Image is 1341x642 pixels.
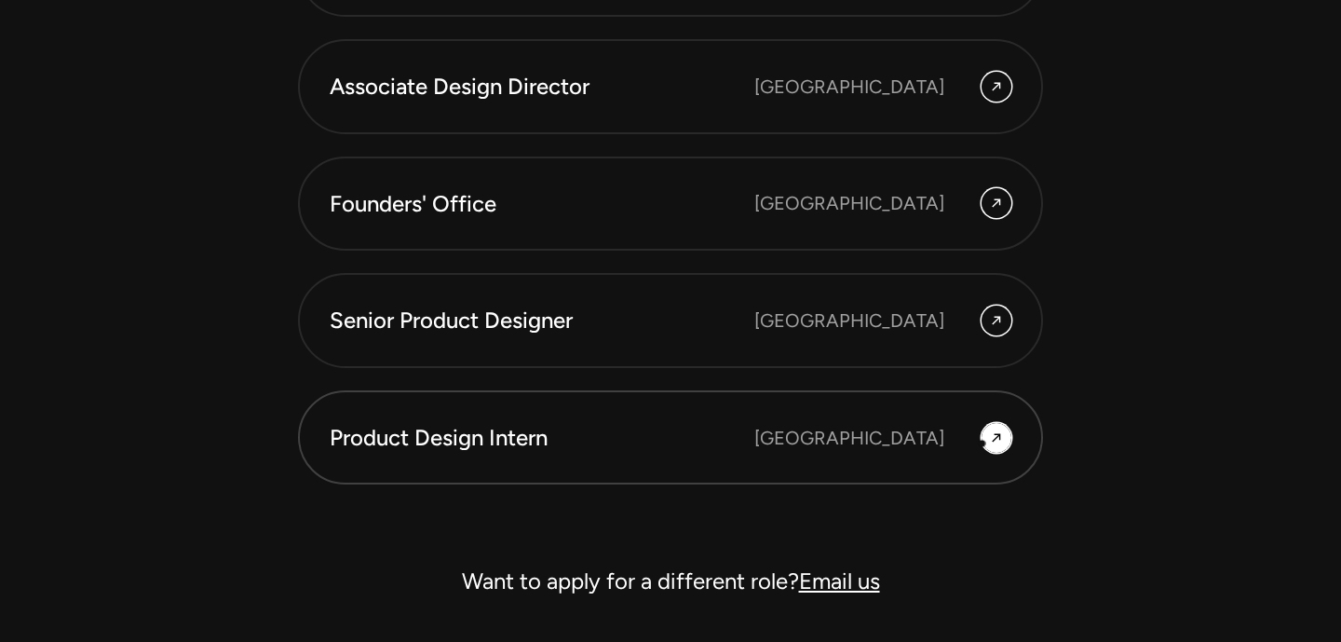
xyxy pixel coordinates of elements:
a: Email us [799,567,880,594]
div: [GEOGRAPHIC_DATA] [754,73,944,101]
a: Product Design Intern [GEOGRAPHIC_DATA] [298,390,1043,485]
div: Associate Design Director [330,71,754,102]
div: Founders' Office [330,188,754,220]
div: Product Design Intern [330,422,754,454]
div: [GEOGRAPHIC_DATA] [754,189,944,217]
a: Senior Product Designer [GEOGRAPHIC_DATA] [298,273,1043,368]
div: Senior Product Designer [330,305,754,336]
a: Founders' Office [GEOGRAPHIC_DATA] [298,157,1043,252]
a: Associate Design Director [GEOGRAPHIC_DATA] [298,39,1043,134]
div: [GEOGRAPHIC_DATA] [754,307,944,335]
div: [GEOGRAPHIC_DATA] [754,424,944,452]
div: Want to apply for a different role? [298,559,1043,604]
